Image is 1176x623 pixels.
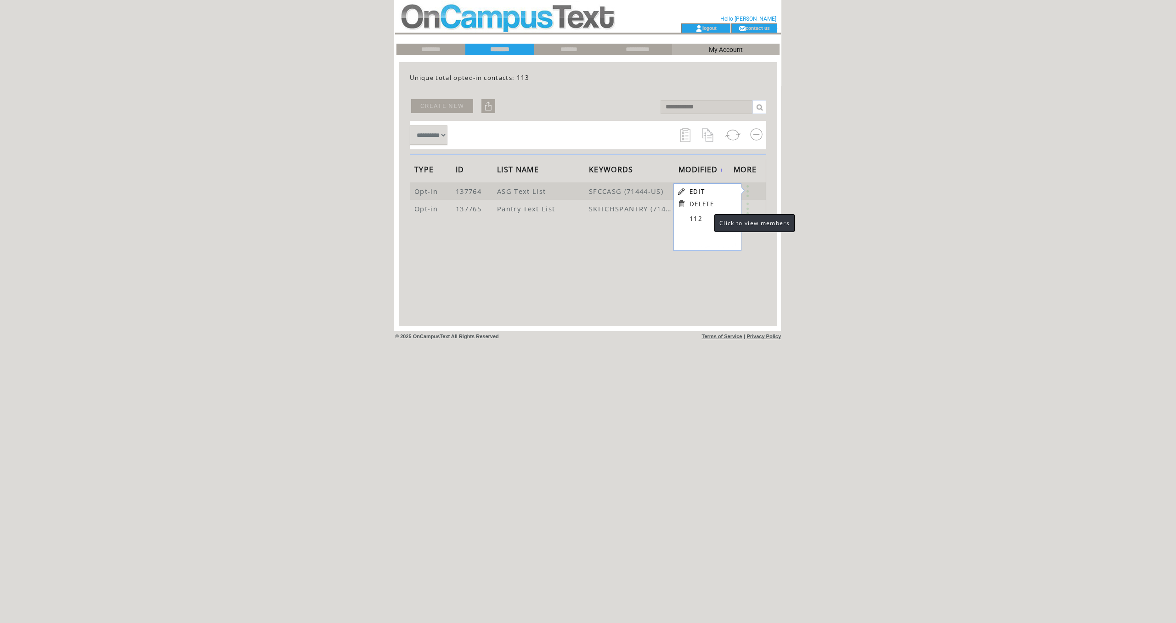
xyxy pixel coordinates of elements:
a: TYPE [414,166,436,172]
img: upload.png [484,102,493,111]
span: KEYWORDS [589,162,636,179]
span: ID [456,162,467,179]
a: LIST NAME [497,166,541,172]
img: contact_us_icon.gif [739,25,746,32]
a: DELETE [690,200,714,208]
span: ASG Text List [497,187,548,196]
a: 112 [690,212,735,226]
span: My Account [709,46,743,53]
a: EDIT [690,187,705,196]
a: MODIFIED↓ [678,167,724,172]
span: 137765 [456,204,484,213]
span: Pantry Text List [497,204,557,213]
span: TYPE [414,162,436,179]
span: SFCCASG (71444-US) [589,187,678,196]
span: SKITCHSPANTRY (71444-US) [589,204,678,213]
span: | [744,334,745,339]
span: Opt-in [414,187,440,196]
a: KEYWORDS [589,166,636,172]
a: Privacy Policy [746,334,781,339]
span: Click to view members [719,219,790,227]
a: Terms of Service [702,334,742,339]
span: © 2025 OnCampusText All Rights Reserved [395,334,499,339]
span: 137764 [456,187,484,196]
a: contact us [746,25,770,31]
span: LIST NAME [497,162,541,179]
a: logout [702,25,717,31]
span: Hello [PERSON_NAME] [720,16,776,22]
span: Opt-in [414,204,440,213]
span: MODIFIED [678,162,720,179]
a: CREATE NEW [411,99,473,113]
a: ID [456,166,467,172]
span: MORE [734,162,759,179]
img: account_icon.gif [695,25,702,32]
span: Unique total opted-in contacts: 113 [410,74,530,82]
